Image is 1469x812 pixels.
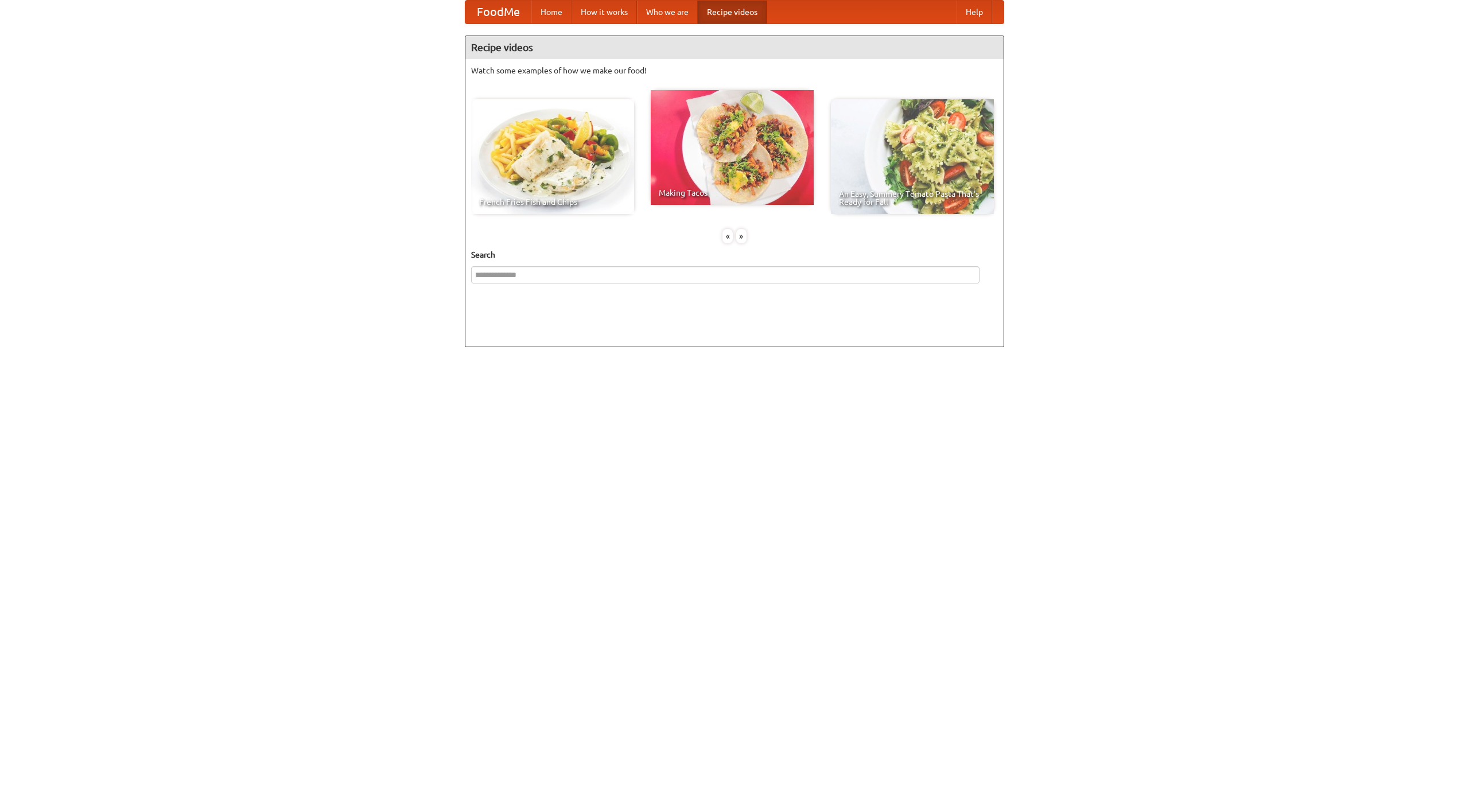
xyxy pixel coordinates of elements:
[465,1,531,24] a: FoodMe
[839,190,986,206] span: An Easy, Summery Tomato Pasta That's Ready for Fall
[651,90,814,205] a: Making Tacos
[531,1,572,24] a: Home
[479,198,626,206] span: French Fries Fish and Chips
[736,229,747,243] div: »
[831,99,994,214] a: An Easy, Summery Tomato Pasta That's Ready for Fall
[471,249,998,261] h5: Search
[957,1,992,24] a: Help
[637,1,698,24] a: Who we are
[465,36,1004,59] h4: Recipe videos
[471,65,998,76] p: Watch some examples of how we make our food!
[659,189,806,197] span: Making Tacos
[698,1,767,24] a: Recipe videos
[471,99,634,214] a: French Fries Fish and Chips
[572,1,637,24] a: How it works
[722,229,733,243] div: «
